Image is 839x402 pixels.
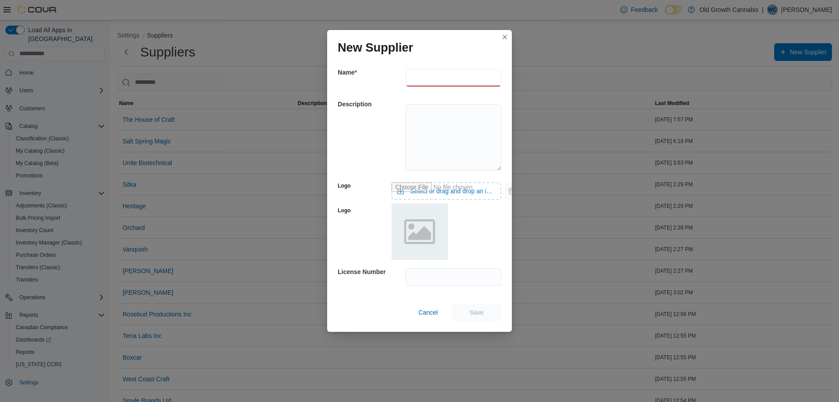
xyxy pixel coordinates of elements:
[500,32,510,42] button: Closes this modal window
[338,182,351,189] label: Logo
[338,41,413,55] h1: New Supplier
[418,308,438,317] span: Cancel
[415,304,441,321] button: Cancel
[470,308,484,317] span: Save
[338,263,404,281] h5: License Number
[338,95,404,113] h5: Description
[392,203,448,260] img: placeholder.png
[452,304,501,321] button: Save
[338,207,351,214] label: Logo
[338,64,404,81] h5: Name
[392,182,501,200] input: Use aria labels when no actual label is in use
